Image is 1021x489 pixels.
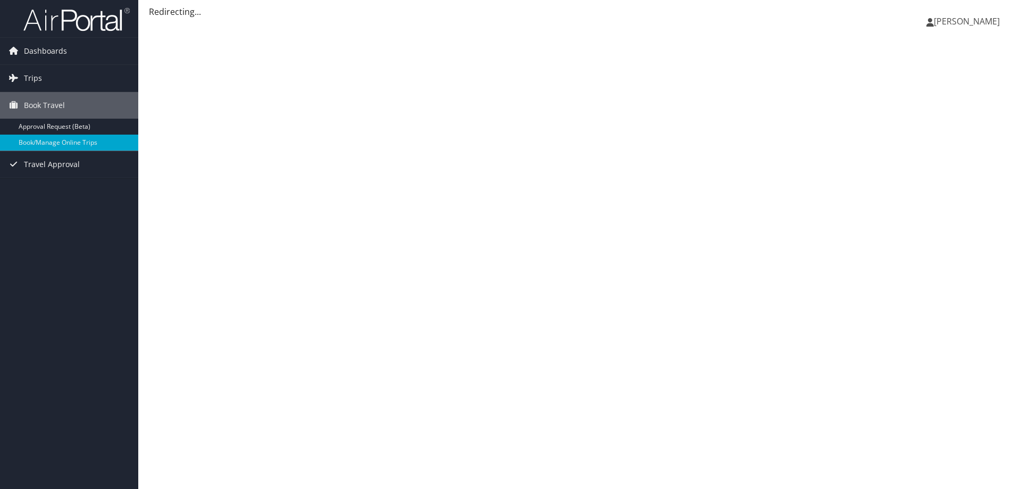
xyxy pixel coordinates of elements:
[24,65,42,92] span: Trips
[934,15,1000,27] span: [PERSON_NAME]
[149,5,1010,18] div: Redirecting...
[24,151,80,178] span: Travel Approval
[24,92,65,119] span: Book Travel
[23,7,130,32] img: airportal-logo.png
[24,38,67,64] span: Dashboards
[926,5,1010,37] a: [PERSON_NAME]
